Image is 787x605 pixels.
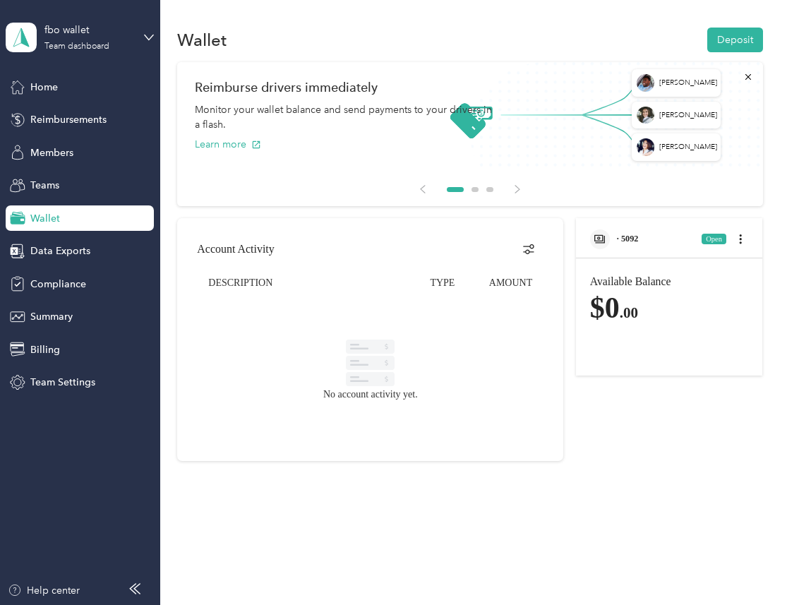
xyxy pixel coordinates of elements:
div: Monitor your wallet balance and send payments to your drivers in a flash. [195,102,498,132]
button: Learn more [195,137,261,152]
span: Data Exports [30,244,90,258]
span: Compliance [30,277,86,292]
h1: Wallet [177,32,227,47]
button: Help center [8,583,80,598]
span: Billing [30,342,60,357]
span: Reimbursements [30,112,107,127]
span: Wallet [30,211,60,226]
button: Deposit [707,28,763,52]
span: Members [30,145,73,160]
span: Team Settings [30,375,95,390]
span: Teams [30,178,59,193]
span: Home [30,80,58,95]
iframe: Everlance-gr Chat Button Frame [708,526,787,605]
span: Summary [30,309,73,324]
h1: Reimburse drivers immediately [195,80,745,95]
div: fbo wallet [44,23,133,37]
div: Team dashboard [44,42,109,51]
